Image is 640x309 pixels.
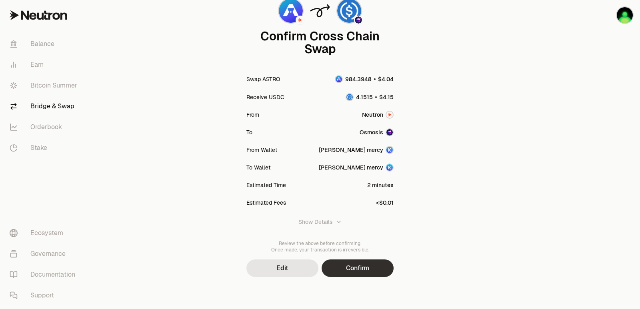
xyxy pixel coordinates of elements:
img: Osmosis Logo [355,16,362,24]
a: Governance [3,243,86,264]
a: Stake [3,138,86,158]
img: Account Image [386,164,393,171]
a: Balance [3,34,86,54]
a: Bridge & Swap [3,96,86,117]
div: 2 minutes [367,181,394,189]
img: Neutron Logo [296,16,304,24]
img: ASTRO Logo [336,76,342,82]
img: Account Image [386,147,393,153]
div: <$0.01 [376,199,394,207]
a: Support [3,285,86,306]
div: Receive USDC [246,93,284,101]
button: Confirm [322,259,394,277]
div: Swap ASTRO [246,75,280,83]
div: Confirm Cross Chain Swap [246,30,394,56]
img: Osmosis Logo [386,129,393,136]
div: To Wallet [246,163,270,171]
a: Ecosystem [3,223,86,243]
div: [PERSON_NAME] mercy [319,163,383,171]
div: From Wallet [246,146,277,154]
div: To [246,128,252,136]
img: USDC Logo [346,94,353,100]
div: Estimated Fees [246,199,286,207]
button: [PERSON_NAME] mercyAccount Image [319,146,394,154]
div: [PERSON_NAME] mercy [319,146,383,154]
button: [PERSON_NAME] mercyAccount Image [319,163,394,171]
div: Show Details [298,218,332,226]
a: Bitcoin Summer [3,75,86,96]
img: sandy mercy [617,7,633,23]
span: Osmosis [360,128,383,136]
button: Edit [246,259,318,277]
div: Estimated Time [246,181,286,189]
span: Neutron [362,111,383,119]
div: From [246,111,259,119]
img: Neutron Logo [386,112,393,118]
a: Earn [3,54,86,75]
a: Documentation [3,264,86,285]
a: Orderbook [3,117,86,138]
button: Show Details [246,211,394,232]
div: Review the above before confirming. Once made, your transaction is irreversible. [246,240,394,253]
